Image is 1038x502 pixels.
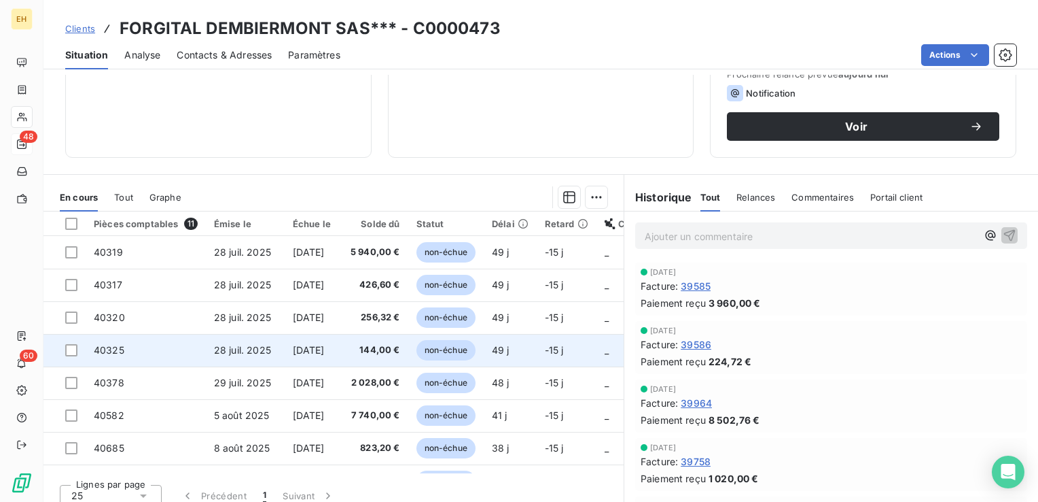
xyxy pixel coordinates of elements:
[545,377,564,388] span: -15 j
[492,279,509,290] span: 49 j
[94,409,124,421] span: 40582
[545,312,564,323] span: -15 j
[492,344,509,356] span: 49 j
[120,16,501,41] h3: FORGITAL DEMBIERMONT SAS*** - C0000473
[65,23,95,34] span: Clients
[681,279,711,293] span: 39585
[492,246,509,258] span: 49 j
[416,275,476,295] span: non-échue
[65,48,108,62] span: Situation
[11,472,33,494] img: Logo LeanPay
[293,279,325,290] span: [DATE]
[416,340,476,361] span: non-échue
[605,218,667,229] div: Chorus Pro
[94,312,125,323] span: 40320
[624,189,692,205] h6: Historique
[94,218,198,230] div: Pièces comptables
[650,327,676,335] span: [DATE]
[293,246,325,258] span: [DATE]
[870,192,923,203] span: Portail client
[545,246,564,258] span: -15 j
[293,312,325,323] span: [DATE]
[650,385,676,393] span: [DATE]
[992,456,1024,488] div: Open Intercom Messenger
[94,442,124,454] span: 40685
[347,311,400,324] span: 256,32 €
[114,192,133,203] span: Tout
[605,312,609,323] span: _
[124,48,160,62] span: Analyse
[545,344,564,356] span: -15 j
[214,246,271,258] span: 28 juil. 2025
[416,373,476,393] span: non-échue
[605,279,609,290] span: _
[288,48,340,62] span: Paramètres
[727,112,999,141] button: Voir
[177,48,272,62] span: Contacts & Adresses
[347,441,400,455] span: 823,20 €
[94,344,124,356] span: 40325
[641,413,706,427] span: Paiement reçu
[709,413,760,427] span: 8 502,76 €
[709,296,761,310] span: 3 960,00 €
[20,350,37,362] span: 60
[149,192,181,203] span: Graphe
[650,268,676,276] span: [DATE]
[681,337,711,352] span: 39586
[700,192,721,203] span: Tout
[214,377,271,388] span: 29 juil. 2025
[293,344,325,356] span: [DATE]
[605,246,609,258] span: _
[492,218,529,229] div: Délai
[347,278,400,292] span: 426,60 €
[641,337,678,352] span: Facture :
[681,454,711,469] span: 39758
[921,44,989,66] button: Actions
[650,444,676,452] span: [DATE]
[184,218,198,230] span: 11
[492,312,509,323] span: 49 j
[492,442,509,454] span: 38 j
[605,409,609,421] span: _
[293,442,325,454] span: [DATE]
[641,279,678,293] span: Facture :
[605,442,609,454] span: _
[11,8,33,30] div: EH
[214,344,271,356] span: 28 juil. 2025
[492,377,509,388] span: 48 j
[545,442,564,454] span: -15 j
[492,409,507,421] span: 41 j
[416,242,476,263] span: non-échue
[709,471,759,486] span: 1 020,00 €
[214,279,271,290] span: 28 juil. 2025
[293,218,331,229] div: Échue le
[347,376,400,390] span: 2 028,00 €
[214,218,276,229] div: Émise le
[736,192,775,203] span: Relances
[214,312,271,323] span: 28 juil. 2025
[545,279,564,290] span: -15 j
[347,246,400,259] span: 5 940,00 €
[347,218,400,229] div: Solde dû
[416,307,476,328] span: non-échue
[605,377,609,388] span: _
[416,438,476,458] span: non-échue
[743,121,969,132] span: Voir
[94,246,123,258] span: 40319
[293,409,325,421] span: [DATE]
[94,279,122,290] span: 40317
[293,377,325,388] span: [DATE]
[60,192,98,203] span: En cours
[545,409,564,421] span: -15 j
[641,354,706,369] span: Paiement reçu
[641,471,706,486] span: Paiement reçu
[641,454,678,469] span: Facture :
[65,22,95,35] a: Clients
[791,192,854,203] span: Commentaires
[94,377,124,388] span: 40378
[347,409,400,422] span: 7 740,00 €
[641,296,706,310] span: Paiement reçu
[416,471,476,491] span: non-échue
[214,409,270,421] span: 5 août 2025
[605,344,609,356] span: _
